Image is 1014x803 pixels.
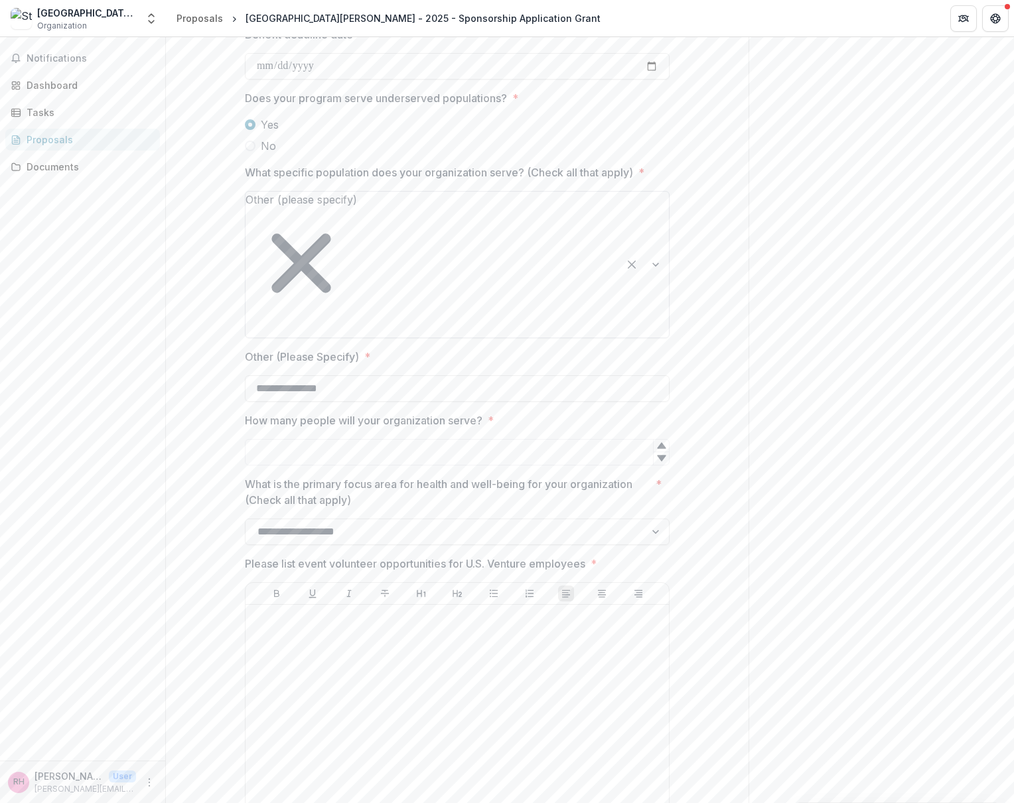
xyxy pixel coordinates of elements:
[13,778,25,786] div: Rachel Hansen
[171,9,228,28] a: Proposals
[245,90,507,106] p: Does your program serve underserved populations?
[11,8,32,29] img: St. Norbert College
[35,769,104,783] p: [PERSON_NAME]
[171,9,606,28] nav: breadcrumb
[305,586,321,601] button: Underline
[245,556,585,572] p: Please list event volunteer opportunities for U.S. Venture employees
[413,586,429,601] button: Heading 1
[5,48,160,69] button: Notifications
[449,586,465,601] button: Heading 2
[486,586,502,601] button: Bullet List
[245,476,650,508] p: What is the primary focus area for health and well-being for your organization (Check all that ap...
[177,11,223,25] div: Proposals
[37,20,87,32] span: Organization
[27,53,155,64] span: Notifications
[950,5,977,32] button: Partners
[141,774,157,790] button: More
[269,586,285,601] button: Bold
[558,586,574,601] button: Align Left
[35,783,136,795] p: [PERSON_NAME][EMAIL_ADDRESS][PERSON_NAME][DOMAIN_NAME]
[246,11,601,25] div: [GEOGRAPHIC_DATA][PERSON_NAME] - 2025 - Sponsorship Application Grant
[27,105,149,119] div: Tasks
[245,349,359,365] p: Other (Please Specify)
[27,133,149,147] div: Proposals
[630,586,646,601] button: Align Right
[261,138,276,154] span: No
[5,129,160,151] a: Proposals
[27,78,149,92] div: Dashboard
[245,412,482,428] p: How many people will your organization serve?
[5,101,160,123] a: Tasks
[5,74,160,96] a: Dashboard
[594,586,610,601] button: Align Center
[245,164,633,180] p: What specific population does your organization serve? (Check all that apply)
[246,193,357,206] span: Other (please specify)
[261,117,279,133] span: Yes
[621,254,642,275] div: Clear selected options
[246,208,357,319] div: Remove Other (please specify)
[37,6,137,20] div: [GEOGRAPHIC_DATA][PERSON_NAME]
[5,156,160,178] a: Documents
[27,160,149,174] div: Documents
[341,586,357,601] button: Italicize
[109,771,136,782] p: User
[377,586,393,601] button: Strike
[982,5,1009,32] button: Get Help
[142,5,161,32] button: Open entity switcher
[522,586,538,601] button: Ordered List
